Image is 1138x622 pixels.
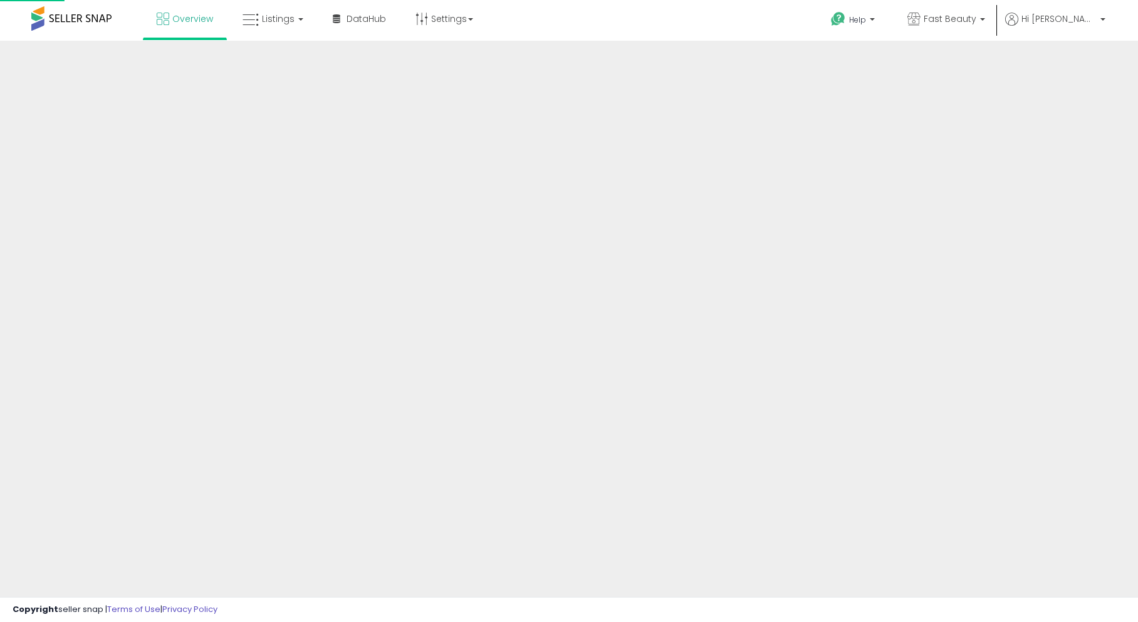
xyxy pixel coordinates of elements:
[849,14,866,25] span: Help
[1005,13,1105,41] a: Hi [PERSON_NAME]
[924,13,976,25] span: Fast Beauty
[830,11,846,27] i: Get Help
[347,13,386,25] span: DataHub
[262,13,295,25] span: Listings
[172,13,213,25] span: Overview
[1021,13,1097,25] span: Hi [PERSON_NAME]
[821,2,887,41] a: Help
